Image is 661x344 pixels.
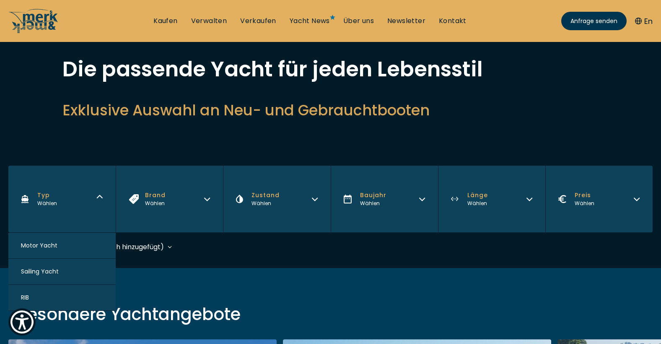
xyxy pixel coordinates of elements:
[21,241,57,250] span: Motor Yacht
[191,16,227,26] a: Verwalten
[360,200,386,207] div: Wählen
[8,285,116,311] button: RIB
[251,200,280,207] div: Wählen
[290,16,330,26] a: Yacht News
[116,166,223,232] button: BrandWählen
[62,59,599,80] h1: Die passende Yacht für jeden Lebensstil
[145,200,166,207] div: Wählen
[37,200,57,207] div: Wählen
[545,166,653,232] button: PreisWählen
[251,191,280,200] span: Zustand
[223,166,330,232] button: ZustandWählen
[438,166,545,232] button: LängeWählen
[21,293,29,302] span: RIB
[570,17,617,26] span: Anfrage senden
[439,16,467,26] a: Kontakt
[360,191,386,200] span: Baujahr
[62,100,599,120] h2: Exklusive Auswahl an Neu- und Gebrauchtbooten
[145,191,166,200] span: Brand
[8,308,36,336] button: Show Accessibility Preferences
[387,16,425,26] a: Newsletter
[240,16,276,26] a: Verkaufen
[467,200,488,207] div: Wählen
[561,12,627,30] a: Anfrage senden
[343,16,374,26] a: Über uns
[8,259,116,285] button: Sailing Yacht
[21,267,59,276] span: Sailing Yacht
[575,200,594,207] div: Wählen
[153,16,177,26] a: Kaufen
[37,191,57,200] span: Typ
[467,191,488,200] span: Länge
[635,16,653,27] button: En
[8,233,116,259] button: Motor Yacht
[331,166,438,232] button: BaujahrWählen
[575,191,594,200] span: Preis
[8,166,116,232] button: TypWählen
